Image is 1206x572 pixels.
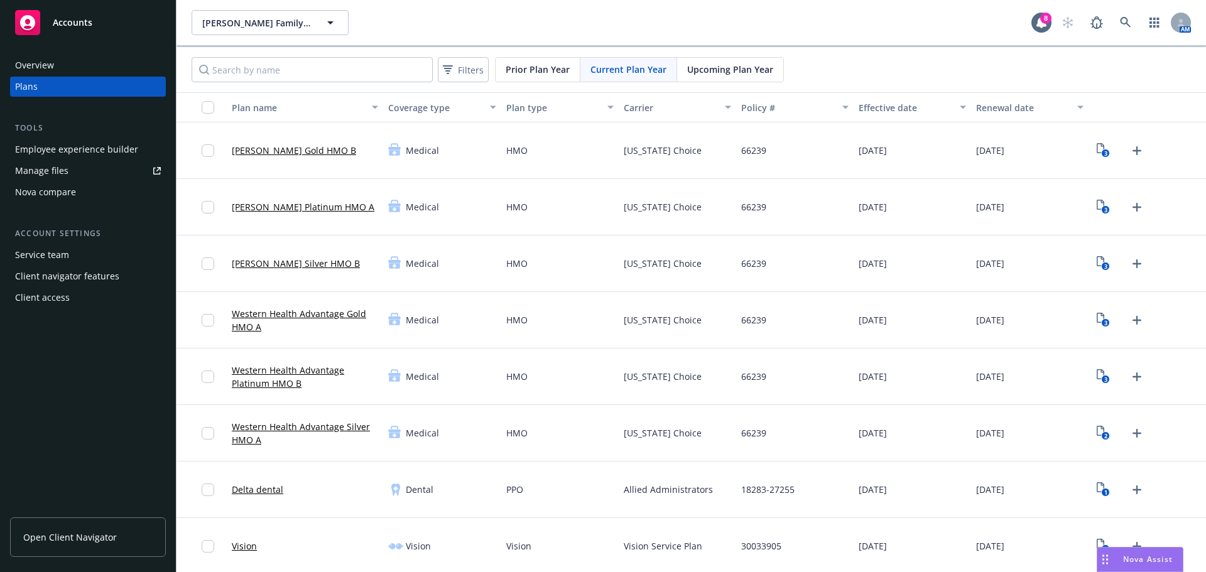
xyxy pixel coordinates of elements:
span: Medical [406,144,439,157]
a: [PERSON_NAME] Gold HMO B [232,144,356,157]
div: Client navigator features [15,266,119,286]
a: Upload Plan Documents [1127,254,1147,274]
div: Drag to move [1097,548,1113,571]
div: Plans [15,77,38,97]
input: Toggle Row Selected [202,144,214,157]
a: View Plan Documents [1094,536,1114,556]
input: Toggle Row Selected [202,540,214,553]
span: Allied Administrators [624,483,713,496]
a: Overview [10,55,166,75]
a: Western Health Advantage Platinum HMO B [232,364,378,390]
a: Manage files [10,161,166,181]
a: Start snowing [1055,10,1080,35]
span: 18283-27255 [741,483,795,496]
a: Service team [10,245,166,265]
button: Carrier [619,92,736,122]
span: [DATE] [859,144,887,157]
span: [US_STATE] Choice [624,313,702,326]
span: HMO [506,257,528,270]
a: Employee experience builder [10,139,166,159]
button: Plan type [501,92,619,122]
div: Renewal date [976,101,1070,114]
span: Filters [440,61,486,79]
div: Overview [15,55,54,75]
span: Vision [406,539,431,553]
span: HMO [506,370,528,383]
text: 3 [1104,149,1107,158]
div: Nova compare [15,182,76,202]
input: Toggle Row Selected [202,257,214,270]
span: Medical [406,426,439,440]
a: Delta dental [232,483,283,496]
span: [DATE] [859,426,887,440]
span: [US_STATE] Choice [624,200,702,213]
a: View Plan Documents [1094,254,1114,274]
a: [PERSON_NAME] Silver HMO B [232,257,360,270]
a: View Plan Documents [1094,367,1114,387]
div: 8 [1040,13,1051,24]
div: Service team [15,245,69,265]
span: Medical [406,313,439,326]
span: [DATE] [976,483,1004,496]
a: View Plan Documents [1094,480,1114,500]
a: View Plan Documents [1094,197,1114,217]
span: [DATE] [976,257,1004,270]
span: 30033905 [741,539,781,553]
span: [DATE] [976,200,1004,213]
a: Upload Plan Documents [1127,310,1147,330]
button: Nova Assist [1097,547,1183,572]
a: Upload Plan Documents [1127,423,1147,443]
button: Renewal date [971,92,1089,122]
div: Plan name [232,101,364,114]
div: Employee experience builder [15,139,138,159]
span: Accounts [53,18,92,28]
div: Effective date [859,101,952,114]
span: HMO [506,426,528,440]
div: Coverage type [388,101,482,114]
text: 3 [1104,319,1107,327]
a: Upload Plan Documents [1127,536,1147,556]
span: [DATE] [859,313,887,326]
a: Upload Plan Documents [1127,480,1147,500]
a: Accounts [10,5,166,40]
span: 66239 [741,313,766,326]
text: 3 [1104,262,1107,271]
span: [US_STATE] Choice [624,144,702,157]
a: Nova compare [10,182,166,202]
button: Plan name [227,92,383,122]
a: Vision [232,539,257,553]
div: Account settings [10,227,166,240]
a: [PERSON_NAME] Platinum HMO A [232,200,374,213]
div: Plan type [506,101,600,114]
button: [PERSON_NAME] Family and Children's Services [192,10,349,35]
a: View Plan Documents [1094,141,1114,161]
span: Medical [406,257,439,270]
span: 66239 [741,370,766,383]
a: View Plan Documents [1094,423,1114,443]
span: Prior Plan Year [506,63,570,76]
span: [DATE] [859,370,887,383]
span: [DATE] [859,257,887,270]
span: Vision Service Plan [624,539,702,553]
span: [PERSON_NAME] Family and Children's Services [202,16,311,30]
span: Medical [406,200,439,213]
input: Toggle Row Selected [202,201,214,213]
span: [DATE] [859,539,887,553]
text: 2 [1104,432,1107,440]
input: Toggle Row Selected [202,483,214,496]
div: Manage files [15,161,68,181]
a: Plans [10,77,166,97]
a: Switch app [1142,10,1167,35]
text: 3 [1104,206,1107,214]
button: Policy # [736,92,854,122]
span: [DATE] [976,313,1004,326]
div: Carrier [624,101,717,114]
text: 3 [1104,375,1107,384]
span: 66239 [741,426,766,440]
span: Filters [458,63,484,77]
button: Effective date [854,92,971,122]
span: 66239 [741,144,766,157]
text: 1 [1104,488,1107,497]
a: Upload Plan Documents [1127,367,1147,387]
a: Search [1113,10,1138,35]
